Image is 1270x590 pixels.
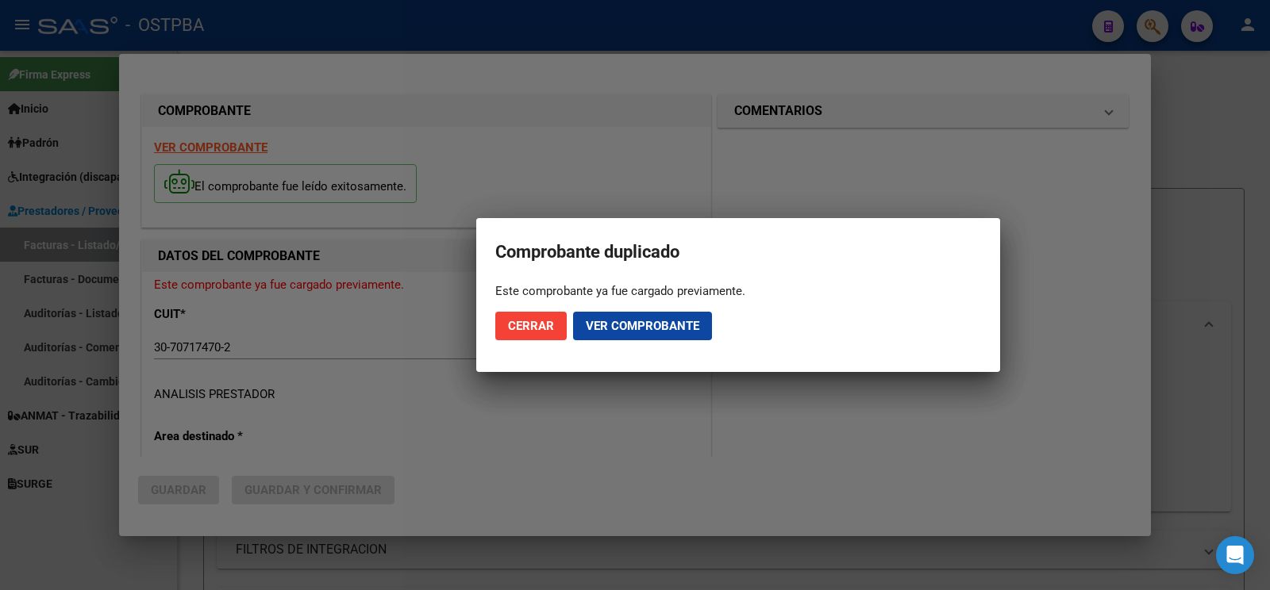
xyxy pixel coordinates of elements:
button: Cerrar [495,312,567,340]
div: Open Intercom Messenger [1216,536,1254,574]
h2: Comprobante duplicado [495,237,981,267]
span: Ver comprobante [586,319,699,333]
button: Ver comprobante [573,312,712,340]
div: Este comprobante ya fue cargado previamente. [495,283,981,299]
span: Cerrar [508,319,554,333]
